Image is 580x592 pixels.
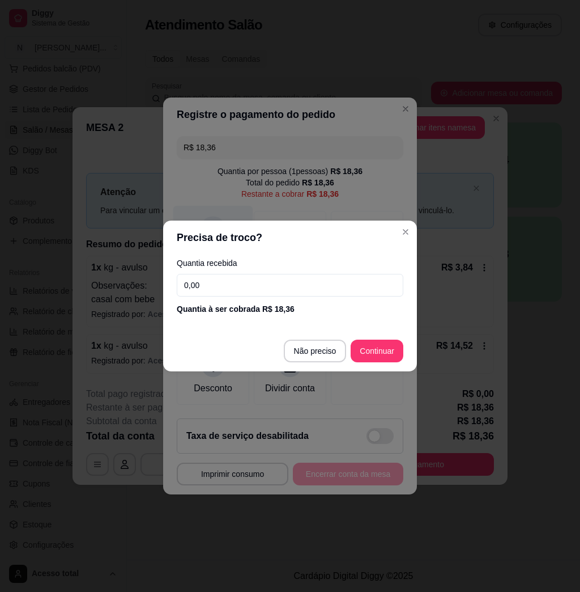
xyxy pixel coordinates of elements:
button: Não preciso [284,340,347,362]
label: Quantia recebida [177,259,403,267]
button: Close [396,223,415,241]
div: Quantia à ser cobrada R$ 18,36 [177,303,403,315]
button: Continuar [351,340,403,362]
header: Precisa de troco? [163,221,417,255]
